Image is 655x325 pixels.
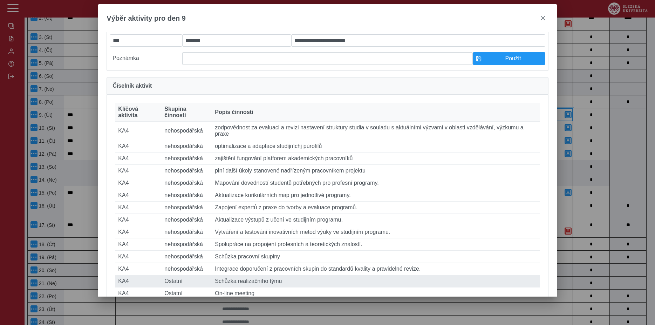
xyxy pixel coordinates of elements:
[162,189,212,202] td: nehospodářská
[162,153,212,165] td: nehospodářská
[212,122,539,140] td: zodpovědnost za evaluaci a revizi nastavení struktury studia v souladu s aktuálními výzvami v obl...
[212,165,539,177] td: plní další úkoly stanovené nadřízeným pracovníkem projektu
[484,55,542,62] span: Použít
[212,251,539,263] td: Schůzka pracovní skupiny
[115,177,162,189] td: KA4
[212,275,539,287] td: Schůzka realizačního týmu
[215,109,253,115] span: Popis činnosti
[164,106,209,119] span: Skupina činností
[107,6,548,71] div: Prosím vyberte aktivitu z číselníku aktivit. V případě potřeby můžete provést ruční zadání.
[115,165,162,177] td: KA4
[212,189,539,202] td: Aktualizace kurikulárních map pro jednotlivé programy.
[115,189,162,202] td: KA4
[212,226,539,238] td: Vytváření a testování inovativních metod výuky ve studijním programu.
[162,202,212,214] td: nehospodářská
[162,263,212,275] td: nehospodářská
[473,52,545,65] button: Použít
[107,14,186,22] span: Výběr aktivity pro den 9
[110,52,182,65] label: Poznámka
[162,177,212,189] td: nehospodářská
[162,238,212,251] td: nehospodářská
[162,214,212,226] td: nehospodářská
[115,275,162,287] td: KA4
[112,83,152,89] span: Číselník aktivit
[162,122,212,140] td: nehospodářská
[115,202,162,214] td: KA4
[162,287,212,300] td: Ostatní
[115,214,162,226] td: KA4
[162,275,212,287] td: Ostatní
[115,226,162,238] td: KA4
[212,202,539,214] td: Zapojení expertů z praxe do tvorby a evaluace programů.
[212,177,539,189] td: Mapování dovedností studentů potřebných pro profesní programy.
[115,238,162,251] td: KA4
[212,140,539,153] td: optimalizace a adaptace studijníchj púrofilů
[162,165,212,177] td: nehospodářská
[115,122,162,140] td: KA4
[212,287,539,300] td: On-line meeting
[162,226,212,238] td: nehospodářská
[212,263,539,275] td: Integrace doporučení z pracovních skupin do standardů kvality a pravidelné revize.
[115,153,162,165] td: KA4
[115,251,162,263] td: KA4
[537,13,548,24] button: close
[118,106,159,119] span: Klíčová aktivita
[212,153,539,165] td: zajištění fungování platforem akademických pracovníků
[212,214,539,226] td: Aktualizace výstupů z učení ve studijním programu.
[115,287,162,300] td: KA4
[115,140,162,153] td: KA4
[115,263,162,275] td: KA4
[162,140,212,153] td: nehospodářská
[162,251,212,263] td: nehospodářská
[212,238,539,251] td: Spolupráce na propojení profesních a teoretických znalostí.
